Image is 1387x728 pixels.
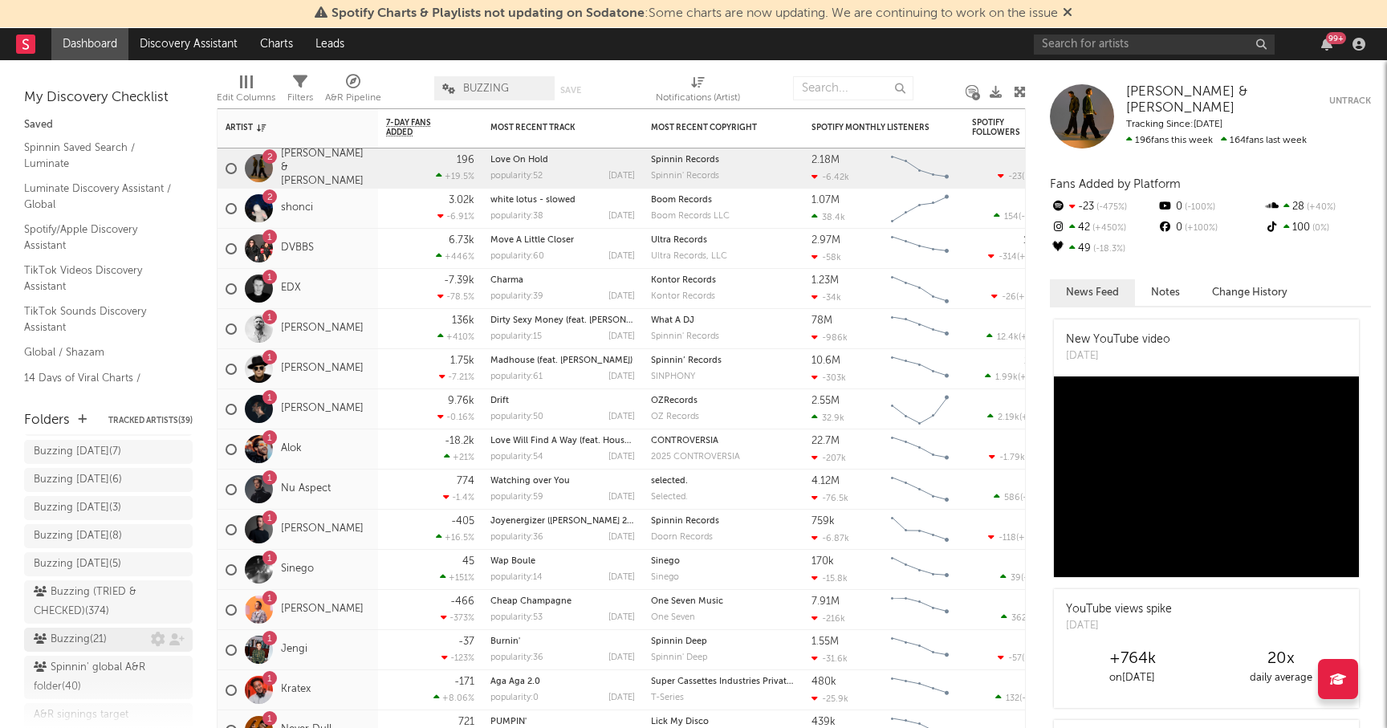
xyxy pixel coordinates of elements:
[991,291,1052,302] div: ( )
[651,397,795,405] div: copyright: OZRecords
[651,517,795,526] div: copyright: Spinnin Records
[651,156,795,165] div: Spinnin Records
[490,316,635,325] div: Dirty Sexy Money (feat. Charli XCX & French Montana) - Mesto Remix
[1050,218,1157,238] div: 42
[34,630,107,649] div: Buzzing ( 21 )
[490,477,635,486] div: Watching over You
[281,643,307,657] a: Jengi
[1326,32,1346,44] div: 99 +
[1196,279,1304,306] button: Change History
[1206,669,1355,688] div: daily average
[437,331,474,342] div: +410 %
[811,372,846,383] div: -303k
[651,316,795,325] div: What A DJ
[490,252,544,261] div: popularity: 60
[651,597,795,606] div: copyright: One Seven Music
[24,221,177,254] a: Spotify/Apple Discovery Assistant
[651,172,795,181] div: Spinnin' Records
[651,437,795,445] div: copyright: CONTROVERSIA
[651,637,795,646] div: Spinnin Deep
[884,269,956,309] svg: Chart title
[608,252,635,261] div: [DATE]
[490,677,540,686] a: Aga Aga 2.0
[884,590,956,630] svg: Chart title
[651,653,795,662] div: label: Spinnin' Deep
[24,116,193,135] div: Saved
[651,236,795,245] div: Ultra Records
[281,683,311,697] a: Kratex
[281,603,364,616] a: [PERSON_NAME]
[651,212,795,221] div: Boom Records LLC
[34,470,122,490] div: Buzzing [DATE] ( 6 )
[490,493,543,502] div: popularity: 59
[448,396,474,406] div: 9.76k
[490,653,543,662] div: popularity: 36
[651,292,795,301] div: label: Kontor Records
[811,292,841,303] div: -34k
[490,236,635,245] div: Move A Little Closer
[1264,197,1371,218] div: 28
[24,552,193,576] a: Buzzing [DATE](5)
[811,396,840,406] div: 2.55M
[1321,38,1332,51] button: 99+
[608,172,635,181] div: [DATE]
[490,413,543,421] div: popularity: 50
[490,533,543,542] div: popularity: 36
[811,436,840,446] div: 22.7M
[651,613,795,622] div: label: One Seven
[490,332,542,341] div: popularity: 15
[608,413,635,421] div: [DATE]
[34,555,121,574] div: Buzzing [DATE] ( 5 )
[490,123,611,132] div: Most Recent Track
[444,275,474,286] div: -7.39k
[490,477,570,486] a: Watching over You
[281,242,314,255] a: DVBBS
[884,189,956,229] svg: Chart title
[651,493,795,502] div: label: Selected.
[608,372,635,381] div: [DATE]
[1157,197,1263,218] div: 0
[445,436,474,446] div: -18.2k
[651,413,795,421] div: label: OZ Records
[1008,173,1022,181] span: -23
[457,476,474,486] div: 774
[463,83,509,94] span: BUZZING
[490,437,635,445] div: Love Will Find A Way (feat. House Of EL)
[1304,203,1336,212] span: +40 %
[1066,331,1170,348] div: New YouTube video
[608,573,635,582] div: [DATE]
[651,493,795,502] div: Selected.
[490,356,632,365] a: Madhouse (feat. [PERSON_NAME])
[651,613,795,622] div: One Seven
[985,372,1052,382] div: ( )
[811,252,841,262] div: -58k
[1050,238,1157,259] div: 49
[608,453,635,462] div: [DATE]
[1050,197,1157,218] div: -23
[811,493,848,503] div: -76.5k
[1310,224,1329,233] span: 0 %
[608,212,635,221] div: [DATE]
[811,356,840,366] div: 10.6M
[226,123,346,132] div: Artist
[490,597,571,606] a: Cheap Champagne
[793,76,913,100] input: Search...
[440,572,474,583] div: +151 %
[281,282,301,295] a: EDX
[994,211,1052,222] div: ( )
[1050,178,1181,190] span: Fans Added by Platform
[24,628,193,652] a: Buzzing(21)
[1090,224,1126,233] span: +450 %
[651,123,771,132] div: Most Recent Copyright
[884,429,956,470] svg: Chart title
[490,156,548,165] a: Love On Hold
[811,123,932,132] div: Spotify Monthly Listeners
[998,653,1052,663] div: ( )
[608,653,635,662] div: [DATE]
[34,442,121,462] div: Buzzing [DATE] ( 7 )
[331,7,645,20] span: Spotify Charts & Playlists not updating on Sodatone
[1094,203,1127,212] span: -475 %
[651,397,795,405] div: OZRecords
[437,211,474,222] div: -6.91 %
[608,613,635,622] div: [DATE]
